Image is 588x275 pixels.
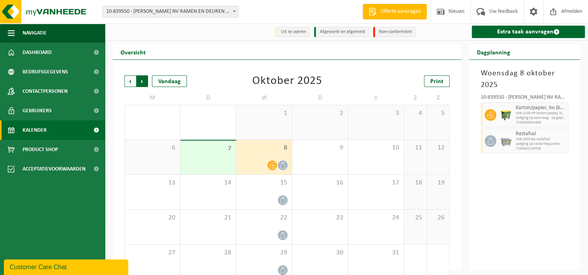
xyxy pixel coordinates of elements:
span: Dashboard [23,43,52,62]
span: 17 [352,179,400,187]
span: 30 [296,249,344,257]
span: Product Shop [23,140,58,159]
span: 2 [296,109,344,118]
span: 4 [408,109,423,118]
span: Karton/papier, los (bedrijven) [516,105,566,111]
span: 25 [408,214,423,222]
a: Extra taak aanvragen [472,26,585,38]
h3: Woensdag 8 oktober 2025 [481,68,569,91]
span: 31 [352,249,400,257]
span: WB-2500 GA restafval [516,137,566,142]
span: Gebruikers [23,101,52,120]
span: 13 [129,179,176,187]
span: Bedrijfsgegevens [23,62,68,82]
h2: Dagplanning [469,44,518,59]
span: 6 [129,144,176,152]
td: W [236,91,292,105]
td: Z [404,91,427,105]
span: Offerte aanvragen [379,8,423,16]
div: Vandaag [152,75,187,87]
span: 27 [129,249,176,257]
td: D [292,91,348,105]
iframe: chat widget [4,258,130,275]
span: Contactpersonen [23,82,68,101]
span: 22 [240,214,288,222]
span: 7 [184,144,232,153]
span: 14 [184,179,232,187]
div: Oktober 2025 [252,75,322,87]
td: M [124,91,180,105]
span: T250002155538 [516,146,566,151]
img: WB-1100-HPE-GN-50 [500,109,512,121]
td: V [348,91,404,105]
span: 9 [296,144,344,152]
span: Volgende [136,75,148,87]
div: 10-839550 - [PERSON_NAME] NV RAMEN EN DEUREN - LOKEREN [481,95,569,103]
a: Print [424,75,450,87]
li: Non-conformiteit [373,27,416,37]
span: 15 [240,179,288,187]
span: Print [430,78,443,85]
span: Vorige [124,75,136,87]
span: Kalender [23,120,47,140]
img: WB-2500-GAL-GY-01 [500,135,512,147]
span: 12 [431,144,446,152]
span: Lediging op vaste frequentie [516,142,566,146]
span: 11 [408,144,423,152]
span: 16 [296,179,344,187]
a: Offerte aanvragen [363,4,427,19]
span: 29 [240,249,288,257]
span: WB-1100-HP karton/papier, los (bedrijven) [516,111,566,116]
span: 3 [352,109,400,118]
span: 18 [408,179,423,187]
span: T250002901896 [516,120,566,125]
span: 23 [296,214,344,222]
span: 24 [352,214,400,222]
span: 1 [240,109,288,118]
span: 10 [352,144,400,152]
span: 8 [240,144,288,152]
span: Navigatie [23,23,47,43]
span: 5 [431,109,446,118]
td: Z [427,91,450,105]
span: Restafval [516,131,566,137]
span: 26 [431,214,446,222]
span: 20 [129,214,176,222]
li: Afgewerkt en afgemeld [314,27,369,37]
li: Uit te voeren [275,27,310,37]
span: 19 [431,179,446,187]
h2: Overzicht [113,44,154,59]
span: Lediging op aanvraag - op geplande route [516,116,566,120]
span: 10-839550 - ENGELS NV RAMEN EN DEUREN - LOKEREN [103,6,238,17]
span: 28 [184,249,232,257]
span: Acceptatievoorwaarden [23,159,85,179]
span: 21 [184,214,232,222]
td: D [180,91,236,105]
